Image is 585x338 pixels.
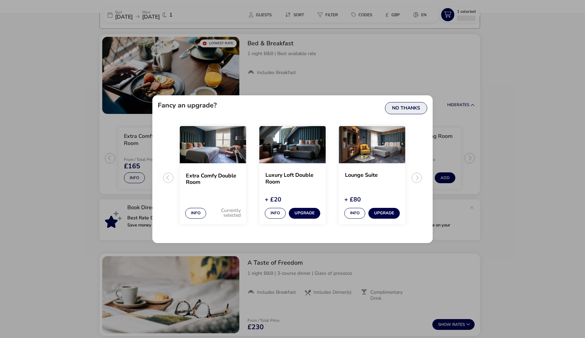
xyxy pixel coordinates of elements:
button: Info [185,208,206,219]
div: upgrades-settings [152,95,433,243]
button: Info [344,208,365,219]
div: + £20 [265,196,320,202]
swiper-slide: 2 / 3 [253,126,332,224]
swiper-slide: 1 / 3 [173,126,253,224]
h2: Luxury Loft Double Room [265,172,320,185]
button: Info [265,208,286,219]
h2: Fancy an upgrade? [158,102,217,109]
swiper-slide: 3 / 3 [332,126,412,224]
div: Currently selected [213,207,241,219]
div: extra-settings [152,95,433,243]
h2: Lounge Suite [345,172,399,185]
button: Upgrade [368,208,400,219]
h2: Extra Comfy Double Room [186,173,240,186]
button: Upgrade [289,208,320,219]
button: No Thanks [385,102,427,114]
div: + £80 [344,196,400,202]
